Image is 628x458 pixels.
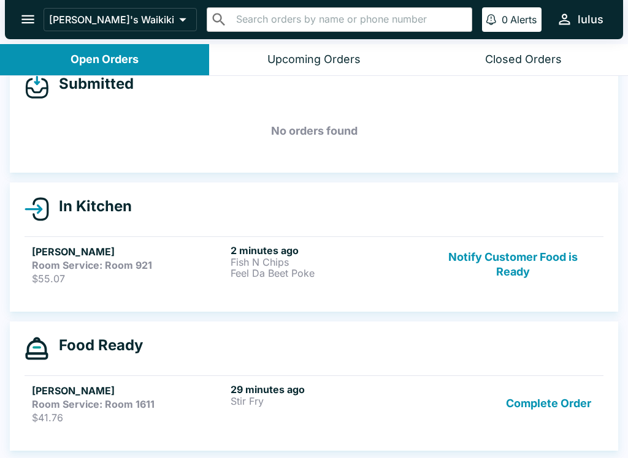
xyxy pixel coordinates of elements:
[501,383,596,424] button: Complete Order
[32,244,226,259] h5: [PERSON_NAME]
[25,109,603,153] h5: No orders found
[32,272,226,285] p: $55.07
[232,11,467,28] input: Search orders by name or phone number
[551,6,608,32] button: lulus
[71,53,139,67] div: Open Orders
[510,13,537,26] p: Alerts
[25,236,603,292] a: [PERSON_NAME]Room Service: Room 921$55.072 minutes agoFish N ChipsFeel Da Beet PokeNotify Custome...
[502,13,508,26] p: 0
[32,411,226,424] p: $41.76
[44,8,197,31] button: [PERSON_NAME]'s Waikiki
[231,383,424,396] h6: 29 minutes ago
[267,53,361,67] div: Upcoming Orders
[485,53,562,67] div: Closed Orders
[49,336,143,355] h4: Food Ready
[25,375,603,431] a: [PERSON_NAME]Room Service: Room 1611$41.7629 minutes agoStir FryComplete Order
[578,12,603,27] div: lulus
[49,13,174,26] p: [PERSON_NAME]'s Waikiki
[430,244,596,285] button: Notify Customer Food is Ready
[231,257,424,268] p: Fish N Chips
[49,197,132,216] h4: In Kitchen
[49,75,134,93] h4: Submitted
[231,396,424,407] p: Stir Fry
[32,259,152,271] strong: Room Service: Room 921
[32,383,226,398] h5: [PERSON_NAME]
[231,268,424,279] p: Feel Da Beet Poke
[32,398,155,410] strong: Room Service: Room 1611
[12,4,44,35] button: open drawer
[231,244,424,257] h6: 2 minutes ago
